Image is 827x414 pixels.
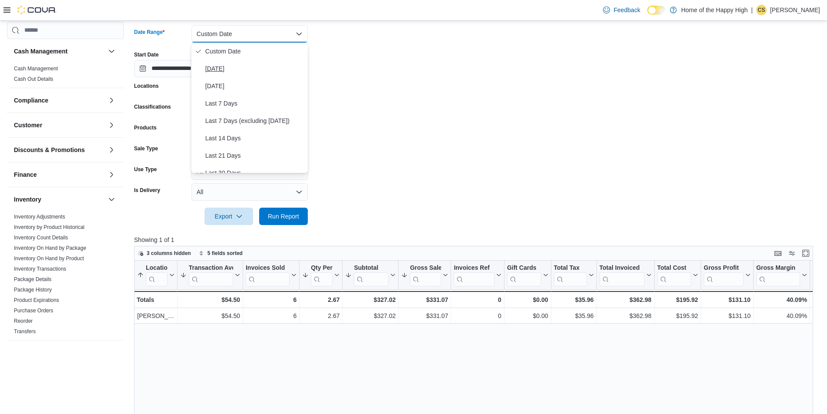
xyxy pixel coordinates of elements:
[600,1,643,19] a: Feedback
[681,5,748,15] p: Home of the Happy High
[205,46,304,56] span: Custom Date
[7,63,124,88] div: Cash Management
[756,264,800,286] div: Gross Margin
[354,264,389,286] div: Subtotal
[410,264,441,272] div: Gross Sales
[14,214,65,220] a: Inventory Adjustments
[599,264,644,272] div: Total Invoiced
[134,124,157,131] label: Products
[647,6,666,15] input: Dark Mode
[268,212,299,221] span: Run Report
[554,295,593,305] div: $35.96
[801,248,811,258] button: Enter fullscreen
[134,29,165,36] label: Date Range
[14,297,59,303] a: Product Expirations
[106,145,117,155] button: Discounts & Promotions
[14,66,58,72] a: Cash Management
[14,234,68,241] span: Inventory Count Details
[246,311,297,321] div: 6
[205,168,304,178] span: Last 30 Days
[756,5,767,15] div: Corinne Schnell
[345,264,395,286] button: Subtotal
[205,63,304,74] span: [DATE]
[106,194,117,205] button: Inventory
[14,348,35,357] h3: Loyalty
[302,264,339,286] button: Qty Per Transaction
[345,311,395,321] div: $327.02
[189,264,233,286] div: Transaction Average
[14,170,37,179] h3: Finance
[704,295,751,305] div: $131.10
[146,264,168,286] div: Location
[134,103,171,110] label: Classifications
[14,276,52,282] a: Package Details
[454,311,501,321] div: 0
[14,318,33,325] span: Reorder
[14,266,66,272] a: Inventory Transactions
[599,311,651,321] div: $362.98
[146,264,168,272] div: Location
[507,264,541,286] div: Gift Card Sales
[134,60,217,77] input: Press the down key to open a popover containing a calendar.
[507,295,548,305] div: $0.00
[106,169,117,180] button: Finance
[195,248,246,258] button: 5 fields sorted
[134,51,159,58] label: Start Date
[311,264,333,286] div: Qty Per Transaction
[657,311,698,321] div: $195.92
[14,195,41,204] h3: Inventory
[137,311,175,321] div: [PERSON_NAME] - Souris Avenue - Fire & Flower
[14,96,48,105] h3: Compliance
[14,307,53,314] span: Purchase Orders
[14,47,105,56] button: Cash Management
[246,264,290,286] div: Invoices Sold
[657,295,698,305] div: $195.92
[106,348,117,358] button: Loyalty
[14,308,53,314] a: Purchase Orders
[704,264,744,272] div: Gross Profit
[191,43,308,173] div: Select listbox
[14,65,58,72] span: Cash Management
[14,76,53,82] a: Cash Out Details
[756,264,800,272] div: Gross Margin
[180,264,240,286] button: Transaction Average
[302,295,339,305] div: 2.67
[14,255,84,262] a: Inventory On Hand by Product
[756,295,807,305] div: 40.09%
[205,98,304,109] span: Last 7 Days
[14,121,105,129] button: Customer
[14,146,85,154] h3: Discounts & Promotions
[14,146,105,154] button: Discounts & Promotions
[14,265,66,272] span: Inventory Transactions
[507,264,541,272] div: Gift Cards
[14,121,42,129] h3: Customer
[180,295,240,305] div: $54.50
[704,311,751,321] div: $131.10
[758,5,765,15] span: CS
[14,328,36,335] span: Transfers
[204,208,253,225] button: Export
[756,311,807,321] div: 40.09%
[14,255,84,262] span: Inventory On Hand by Product
[751,5,753,15] p: |
[191,183,308,201] button: All
[191,25,308,43] button: Custom Date
[599,264,651,286] button: Total Invoiced
[354,264,389,272] div: Subtotal
[246,264,290,272] div: Invoices Sold
[135,248,194,258] button: 3 columns hidden
[554,264,593,286] button: Total Tax
[454,264,494,272] div: Invoices Ref
[14,224,85,230] a: Inventory by Product Historical
[259,208,308,225] button: Run Report
[507,311,548,321] div: $0.00
[14,348,105,357] button: Loyalty
[134,235,820,244] p: Showing 1 of 1
[137,295,175,305] div: Totals
[704,264,751,286] button: Gross Profit
[401,311,448,321] div: $331.07
[770,5,820,15] p: [PERSON_NAME]
[205,81,304,91] span: [DATE]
